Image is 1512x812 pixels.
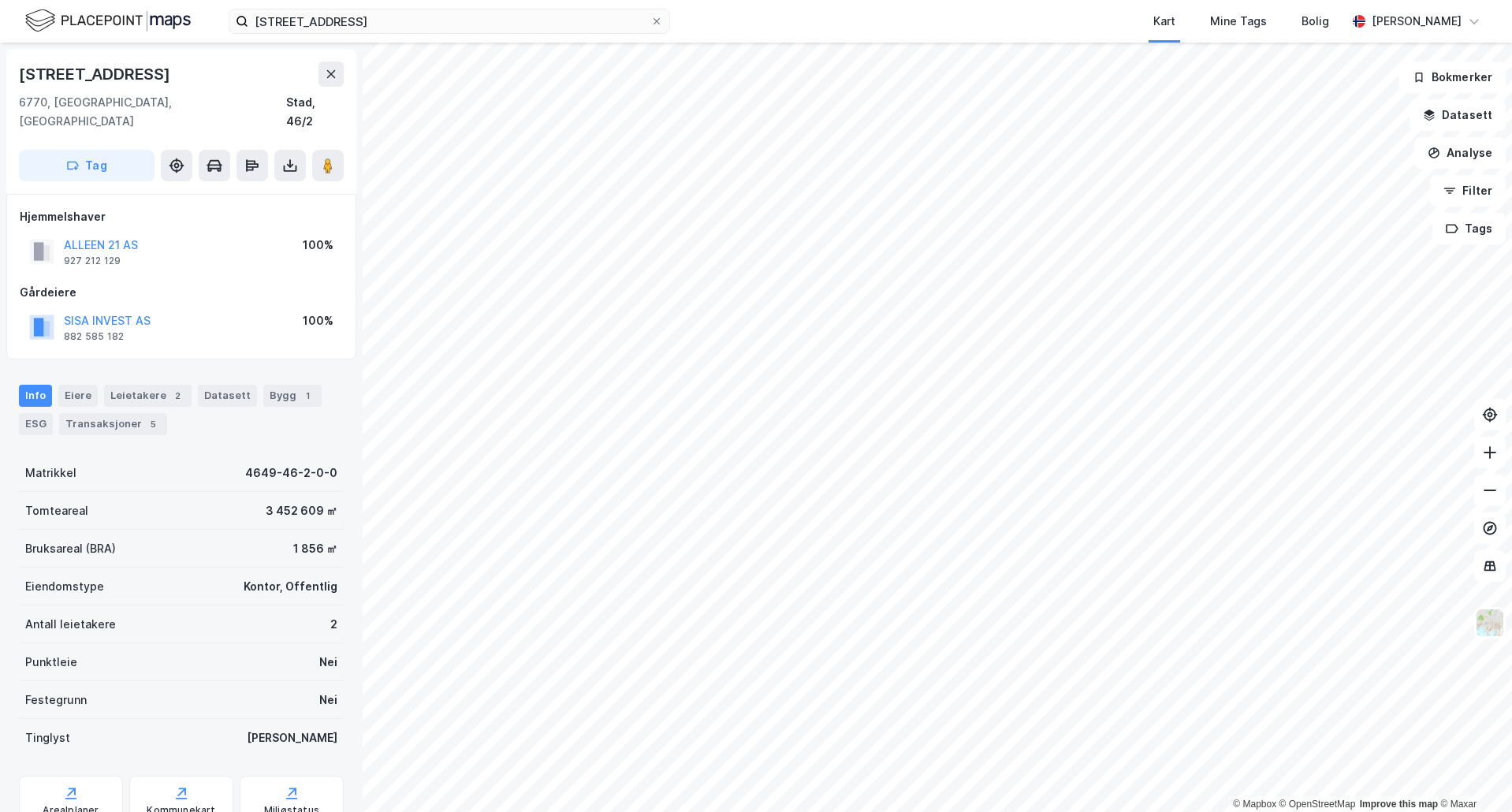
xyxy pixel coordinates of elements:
div: 1 856 ㎡ [293,539,337,558]
div: 4649-46-2-0-0 [245,464,337,482]
div: 100% [303,236,333,255]
div: Info [19,385,52,407]
div: 2 [169,388,185,404]
input: Søk på adresse, matrikkel, gårdeiere, leietakere eller personer [248,9,650,33]
div: Kontrollprogram for chat [1433,736,1512,812]
a: Mapbox [1233,799,1276,810]
a: OpenStreetMap [1279,799,1356,810]
div: [STREET_ADDRESS] [19,61,173,87]
div: Festegrunn [25,691,87,710]
div: Nei [319,691,337,710]
a: Improve this map [1360,799,1438,810]
div: Hjemmelshaver [20,207,343,226]
div: Kontor, Offentlig [244,577,337,596]
div: Gårdeiere [20,283,343,302]
button: Filter [1430,175,1506,207]
button: Tags [1432,213,1506,244]
div: Punktleie [25,653,77,672]
button: Tag [19,150,155,181]
div: Bolig [1302,12,1329,31]
div: 100% [303,311,333,330]
div: [PERSON_NAME] [1372,12,1462,31]
div: Tinglyst [25,728,70,747]
div: Stad, 46/2 [286,93,344,131]
div: Kart [1153,12,1175,31]
div: 2 [330,615,337,634]
div: Nei [319,653,337,672]
div: Mine Tags [1210,12,1267,31]
iframe: Chat Widget [1433,736,1512,812]
div: [PERSON_NAME] [247,728,337,747]
div: 1 [300,388,315,404]
div: 5 [145,416,161,432]
div: 927 212 129 [64,255,121,267]
div: Leietakere [104,385,192,407]
div: 6770, [GEOGRAPHIC_DATA], [GEOGRAPHIC_DATA] [19,93,286,131]
div: ESG [19,413,53,435]
div: Bygg [263,385,322,407]
div: 882 585 182 [64,330,124,343]
div: Tomteareal [25,501,88,520]
div: Antall leietakere [25,615,116,634]
div: Eiendomstype [25,577,104,596]
img: Z [1475,608,1505,638]
button: Bokmerker [1399,61,1506,93]
div: Eiere [58,385,98,407]
div: Matrikkel [25,464,76,482]
button: Datasett [1410,99,1506,131]
div: Bruksareal (BRA) [25,539,116,558]
img: logo.f888ab2527a4732fd821a326f86c7f29.svg [25,7,191,35]
button: Analyse [1414,137,1506,169]
div: Datasett [198,385,257,407]
div: Transaksjoner [59,413,167,435]
div: 3 452 609 ㎡ [266,501,337,520]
